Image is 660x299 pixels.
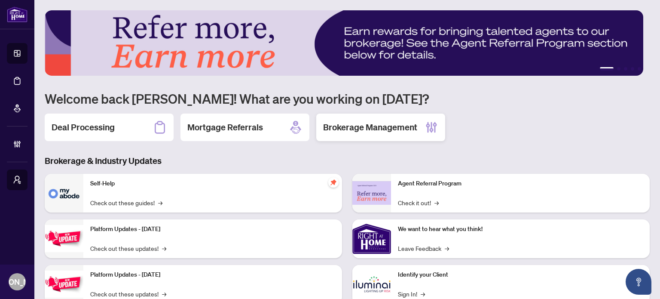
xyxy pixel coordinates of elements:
img: Agent Referral Program [352,181,391,205]
button: 5 [638,67,641,71]
h2: Deal Processing [52,121,115,133]
p: We want to hear what you think! [398,225,643,234]
button: 4 [631,67,634,71]
img: Slide 0 [45,10,643,76]
a: Leave Feedback→ [398,244,449,253]
p: Self-Help [90,179,335,188]
img: logo [7,6,27,22]
p: Platform Updates - [DATE] [90,225,335,234]
a: Sign In!→ [398,289,425,299]
button: 3 [624,67,627,71]
p: Agent Referral Program [398,179,643,188]
p: Identify your Client [398,270,643,280]
span: user-switch [13,176,21,184]
a: Check out these updates!→ [90,244,166,253]
a: Check out these updates!→ [90,289,166,299]
span: → [158,198,162,207]
img: Self-Help [45,174,83,213]
span: → [421,289,425,299]
img: Platform Updates - July 8, 2025 [45,271,83,298]
button: Open asap [626,269,651,295]
h2: Mortgage Referrals [187,121,263,133]
h3: Brokerage & Industry Updates [45,155,650,167]
span: → [434,198,439,207]
span: pushpin [328,177,339,188]
h1: Welcome back [PERSON_NAME]! What are you working on [DATE]? [45,90,650,107]
h2: Brokerage Management [323,121,417,133]
img: We want to hear what you think! [352,219,391,258]
span: → [162,289,166,299]
a: Check it out!→ [398,198,439,207]
span: → [445,244,449,253]
a: Check out these guides!→ [90,198,162,207]
button: 2 [617,67,620,71]
p: Platform Updates - [DATE] [90,270,335,280]
span: → [162,244,166,253]
button: 1 [600,67,614,71]
img: Platform Updates - July 21, 2025 [45,225,83,252]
